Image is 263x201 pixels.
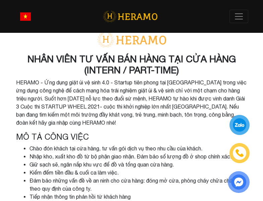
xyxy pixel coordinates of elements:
h4: Mô tả công việc [16,132,247,142]
img: phone-icon [236,149,243,157]
img: vn-flag.png [20,12,31,21]
h3: NHÂN VIÊN TƯ VẤN BÁN HÀNG TẠI CỬA HÀNG (INTERN / PART-TIME) [16,53,247,76]
a: phone-icon [231,144,249,162]
li: Giữ sạch sẽ, ngăn nắp khu vực để đồ và tổng quan cửa hàng. [29,160,247,169]
p: HERAMO - Ứng dụng giặt ủi vệ sinh 4.0 - Startup tiên phong tại [GEOGRAPHIC_DATA] trong việc ứng d... [16,78,247,127]
li: Chào đón khách tại cửa hàng, tư vấn gói dịch vụ theo nhu cầu của khách. [29,144,247,152]
li: Tiếp nhận thông tin phản hồi từ khách hàng [29,193,247,201]
li: Đảm bảo những vấn đề về an ninh cho cửa hàng: đóng mở cửa, phòng cháy chữa cháy,... theo quy định... [29,177,247,193]
li: Kiểm đếm tiền đầu & cuối ca làm việc. [29,169,247,177]
img: logo-with-text.png [95,32,169,48]
li: Nhập kho, xuất kho đồ từ bộ phận giao nhận. Đảm bảo số lượng đồ ở shop chính xác. [29,152,247,160]
img: logo [103,10,157,23]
